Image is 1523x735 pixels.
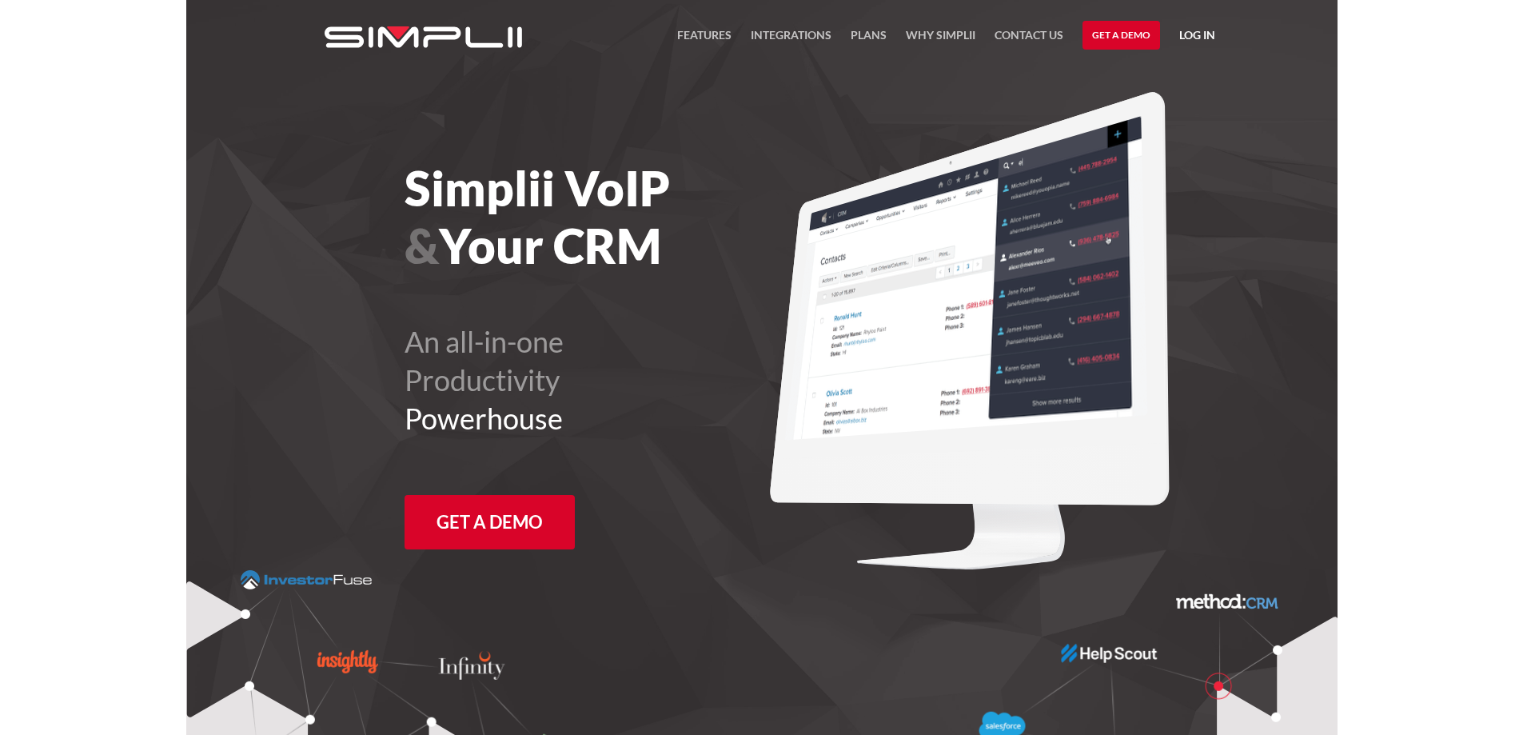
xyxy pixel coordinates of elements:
a: FEATURES [677,26,732,54]
a: Log in [1179,26,1215,50]
img: Simplii [325,26,522,48]
a: Integrations [751,26,831,54]
span: Powerhouse [405,401,563,436]
h2: An all-in-one Productivity [405,322,850,437]
a: Contact US [995,26,1063,54]
a: Why Simplii [906,26,975,54]
a: Get a Demo [1082,21,1160,50]
a: Get a Demo [405,495,575,549]
h1: Simplii VoIP Your CRM [405,159,850,274]
span: & [405,217,439,274]
a: Plans [851,26,887,54]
